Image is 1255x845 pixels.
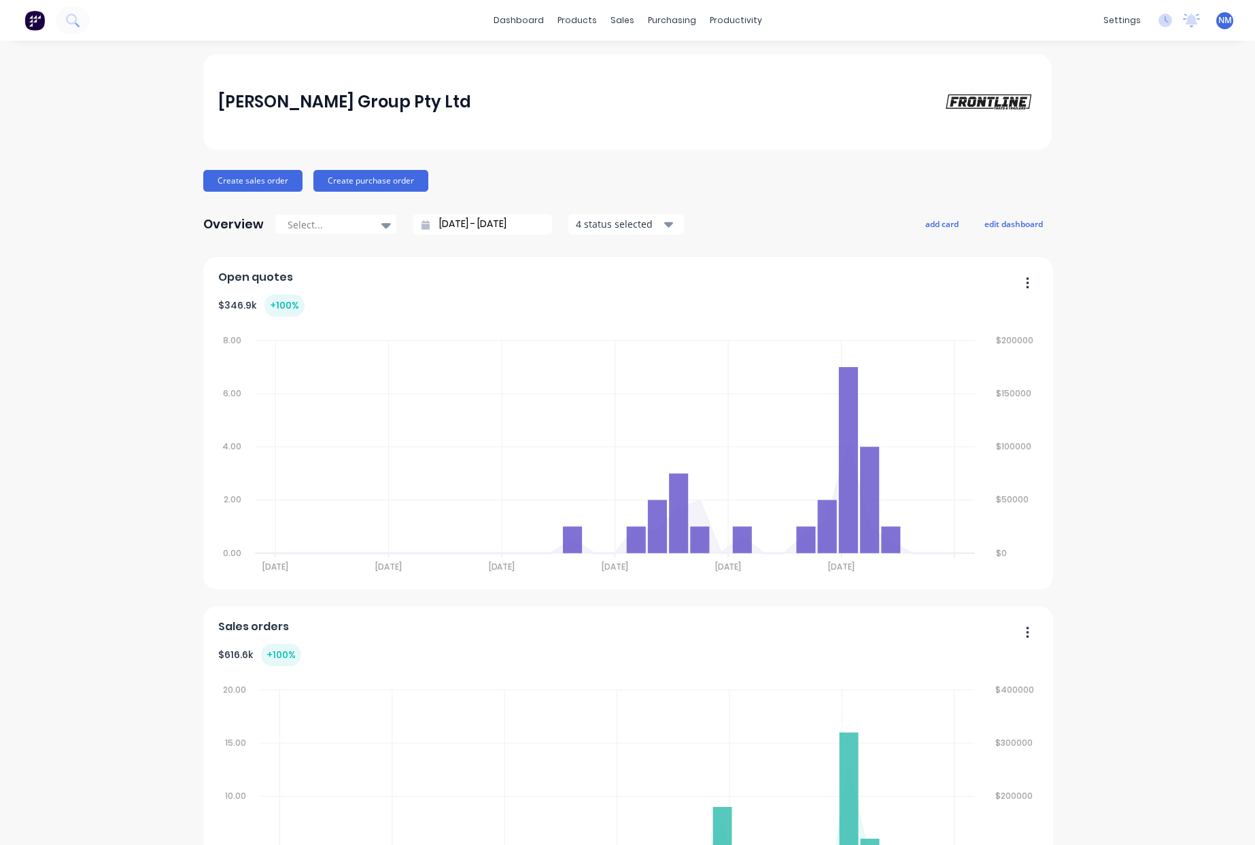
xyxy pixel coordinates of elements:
tspan: 20.00 [223,684,246,695]
tspan: 0.00 [223,547,241,559]
div: [PERSON_NAME] Group Pty Ltd [218,88,471,116]
tspan: 8.00 [223,334,241,346]
tspan: [DATE] [602,561,628,572]
tspan: $50000 [997,494,1029,506]
div: 4 status selected [576,217,661,231]
tspan: $300000 [996,737,1033,748]
div: purchasing [641,10,703,31]
img: Factory [24,10,45,31]
button: Create purchase order [313,170,428,192]
div: productivity [703,10,769,31]
tspan: 4.00 [222,441,241,452]
div: + 100 % [264,294,305,317]
tspan: $100000 [997,441,1032,452]
button: add card [916,215,967,232]
tspan: $0 [997,547,1008,559]
div: settings [1097,10,1148,31]
tspan: [DATE] [715,561,742,572]
span: Open quotes [218,269,293,286]
tspan: $400000 [996,684,1035,695]
tspan: 2.00 [224,494,241,506]
tspan: $200000 [996,790,1033,801]
button: 4 status selected [568,214,684,235]
span: Sales orders [218,619,289,635]
tspan: 10.00 [225,790,246,801]
tspan: $200000 [997,334,1034,346]
tspan: [DATE] [262,561,288,572]
div: $ 616.6k [218,644,301,666]
div: sales [604,10,641,31]
img: Calley Group Pty Ltd [942,91,1037,112]
tspan: [DATE] [489,561,515,572]
div: products [551,10,604,31]
button: edit dashboard [976,215,1052,232]
tspan: 15.00 [225,737,246,748]
span: NM [1218,14,1232,27]
tspan: 6.00 [223,387,241,399]
div: Overview [203,211,264,238]
div: $ 346.9k [218,294,305,317]
tspan: [DATE] [375,561,402,572]
tspan: [DATE] [829,561,855,572]
button: Create sales order [203,170,303,192]
div: + 100 % [261,644,301,666]
a: dashboard [487,10,551,31]
tspan: $150000 [997,387,1032,399]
